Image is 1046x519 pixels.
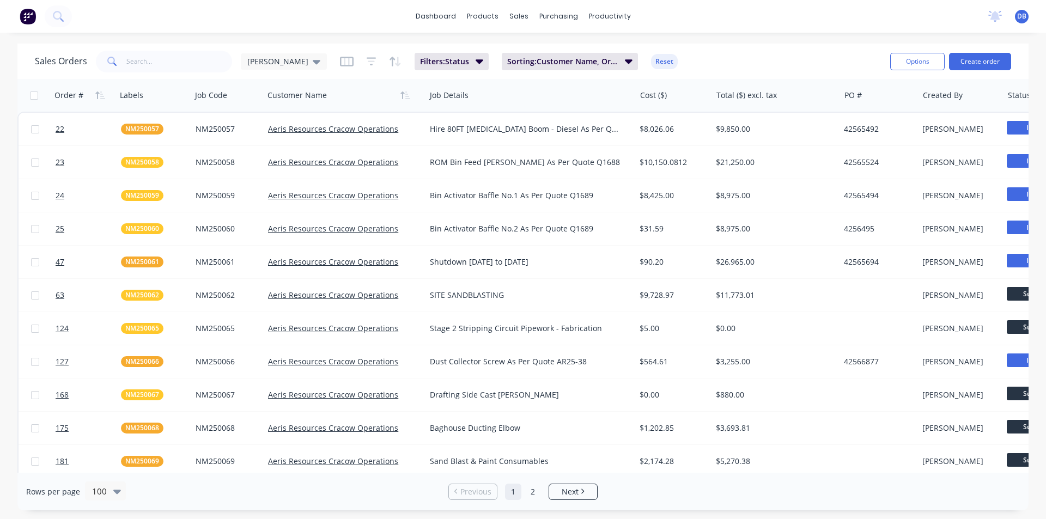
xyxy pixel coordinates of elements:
[268,290,398,300] a: Aeris Resources Cracow Operations
[430,90,469,101] div: Job Details
[247,56,308,67] span: [PERSON_NAME]
[430,223,621,234] div: Bin Activator Baffle No.2 As Per Quote Q1689
[504,8,534,25] div: sales
[640,223,704,234] div: $31.59
[716,423,829,433] div: $3,693.81
[56,179,121,212] a: 24
[640,257,704,267] div: $90.20
[56,456,69,467] span: 181
[121,356,163,367] button: NM250066
[430,290,621,301] div: SITE SANDBLASTING
[430,423,621,433] div: Baghouse Ducting Elbow
[1017,11,1026,21] span: DB
[121,157,163,168] button: NM250058
[121,323,163,334] button: NM250065
[716,223,829,234] div: $8,975.00
[196,423,256,433] div: NM250068
[56,445,121,478] a: 181
[56,389,69,400] span: 168
[35,56,87,66] h1: Sales Orders
[121,456,163,467] button: NM250069
[922,157,995,168] div: [PERSON_NAME]
[56,212,121,245] a: 25
[640,124,704,135] div: $8,026.06
[430,389,621,400] div: Drafting Side Cast [PERSON_NAME]
[460,486,491,497] span: Previous
[716,90,777,101] div: Total ($) excl. tax
[56,157,64,168] span: 23
[56,345,121,378] a: 127
[268,456,398,466] a: Aeris Resources Cracow Operations
[430,124,621,135] div: Hire 80FT [MEDICAL_DATA] Boom - Diesel As Per Quote AR25-35
[268,356,398,367] a: Aeris Resources Cracow Operations
[844,223,910,234] div: 4256495
[922,423,995,433] div: [PERSON_NAME]
[121,290,163,301] button: NM250062
[196,223,256,234] div: NM250060
[922,290,995,301] div: [PERSON_NAME]
[844,157,910,168] div: 42565524
[420,56,469,67] span: Filters: Status
[125,456,159,467] span: NM250069
[125,290,159,301] span: NM250062
[268,157,398,167] a: Aeris Resources Cracow Operations
[923,90,963,101] div: Created By
[126,51,233,72] input: Search...
[56,223,64,234] span: 25
[268,323,398,333] a: Aeris Resources Cracow Operations
[640,389,704,400] div: $0.00
[121,223,163,234] button: NM250060
[640,157,704,168] div: $10,150.0812
[640,423,704,433] div: $1,202.85
[56,423,69,433] span: 175
[125,190,159,201] span: NM250059
[125,423,159,433] span: NM250068
[449,486,497,497] a: Previous page
[56,190,64,201] span: 24
[716,190,829,201] div: $8,975.00
[1008,90,1031,101] div: Status
[125,257,159,267] span: NM250061
[430,257,621,267] div: Shutdown [DATE] to [DATE]
[268,257,398,267] a: Aeris Resources Cracow Operations
[444,484,602,500] ul: Pagination
[640,456,704,467] div: $2,174.28
[430,190,621,201] div: Bin Activator Baffle No.1 As Per Quote Q1689
[640,290,704,301] div: $9,728.97
[430,356,621,367] div: Dust Collector Screw As Per Quote AR25-38
[922,124,995,135] div: [PERSON_NAME]
[534,8,583,25] div: purchasing
[267,90,327,101] div: Customer Name
[716,456,829,467] div: $5,270.38
[890,53,945,70] button: Options
[525,484,541,500] a: Page 2
[461,8,504,25] div: products
[54,90,83,101] div: Order #
[844,257,910,267] div: 42565694
[844,124,910,135] div: 42565492
[196,290,256,301] div: NM250062
[640,356,704,367] div: $564.61
[716,157,829,168] div: $21,250.00
[268,124,398,134] a: Aeris Resources Cracow Operations
[507,56,618,67] span: Sorting: Customer Name, Order #
[196,456,256,467] div: NM250069
[922,456,995,467] div: [PERSON_NAME]
[196,323,256,334] div: NM250065
[716,323,829,334] div: $0.00
[56,113,121,145] a: 22
[922,356,995,367] div: [PERSON_NAME]
[844,190,910,201] div: 42565494
[505,484,521,500] a: Page 1 is your current page
[502,53,638,70] button: Sorting:Customer Name, Order #
[922,223,995,234] div: [PERSON_NAME]
[56,378,121,411] a: 168
[56,290,64,301] span: 63
[121,124,163,135] button: NM250057
[120,90,143,101] div: Labels
[196,157,256,168] div: NM250058
[125,157,159,168] span: NM250058
[121,190,163,201] button: NM250059
[922,257,995,267] div: [PERSON_NAME]
[922,323,995,334] div: [PERSON_NAME]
